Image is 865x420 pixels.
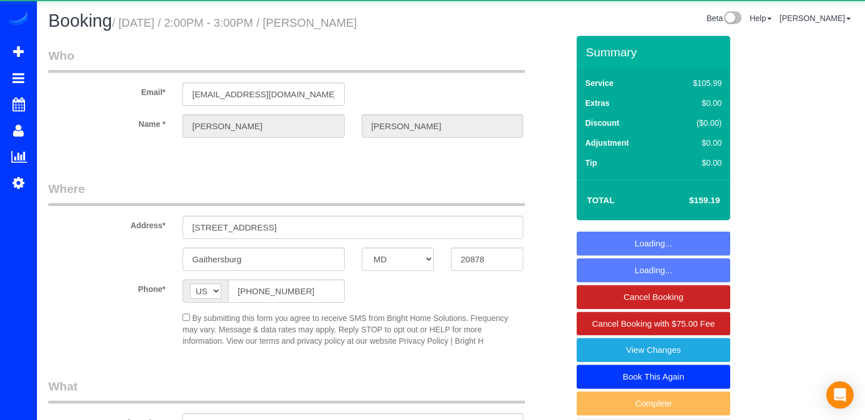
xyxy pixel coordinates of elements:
[183,83,345,106] input: Email*
[183,248,345,271] input: City*
[723,11,742,26] img: New interface
[48,11,112,31] span: Booking
[669,157,722,168] div: $0.00
[585,157,597,168] label: Tip
[669,117,722,129] div: ($0.00)
[48,180,525,206] legend: Where
[362,114,524,138] input: Last Name*
[228,279,345,303] input: Phone*
[7,11,30,27] img: Automaid Logo
[577,312,730,336] a: Cancel Booking with $75.00 Fee
[40,279,174,295] label: Phone*
[48,47,525,73] legend: Who
[40,83,174,98] label: Email*
[669,97,722,109] div: $0.00
[780,14,851,23] a: [PERSON_NAME]
[655,196,720,205] h4: $159.19
[577,365,730,389] a: Book This Again
[585,97,610,109] label: Extras
[826,381,854,409] div: Open Intercom Messenger
[585,117,619,129] label: Discount
[40,216,174,231] label: Address*
[587,195,615,205] strong: Total
[451,248,523,271] input: Zip Code*
[585,77,614,89] label: Service
[706,14,742,23] a: Beta
[40,114,174,130] label: Name *
[669,137,722,149] div: $0.00
[183,314,508,345] span: By submitting this form you agree to receive SMS from Bright Home Solutions. Frequency may vary. ...
[592,319,715,328] span: Cancel Booking with $75.00 Fee
[750,14,772,23] a: Help
[586,46,725,59] h3: Summary
[577,285,730,309] a: Cancel Booking
[48,378,525,403] legend: What
[669,77,722,89] div: $105.99
[112,17,357,29] small: / [DATE] / 2:00PM - 3:00PM / [PERSON_NAME]
[183,114,345,138] input: First Name*
[585,137,629,149] label: Adjustment
[577,338,730,362] a: View Changes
